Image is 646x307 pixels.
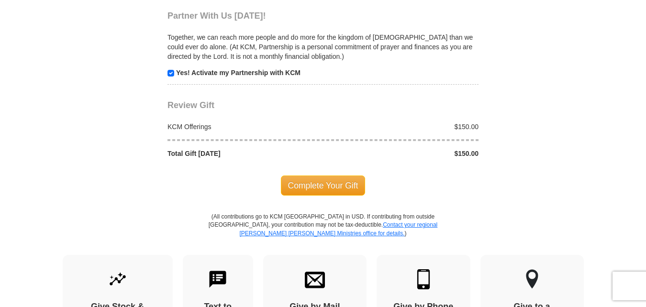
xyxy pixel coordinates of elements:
[176,69,301,77] strong: Yes! Activate my Partnership with KCM
[163,149,323,158] div: Total Gift [DATE]
[167,100,214,110] span: Review Gift
[281,175,366,196] span: Complete Your Gift
[167,11,266,21] span: Partner With Us [DATE]!
[167,33,479,61] p: Together, we can reach more people and do more for the kingdom of [DEMOGRAPHIC_DATA] than we coul...
[239,221,437,236] a: Contact your regional [PERSON_NAME] [PERSON_NAME] Ministries office for details.
[525,269,539,289] img: other-region
[323,122,484,132] div: $150.00
[305,269,325,289] img: envelope.svg
[208,269,228,289] img: text-to-give.svg
[323,149,484,158] div: $150.00
[413,269,434,289] img: mobile.svg
[163,122,323,132] div: KCM Offerings
[108,269,128,289] img: give-by-stock.svg
[208,213,438,254] p: (All contributions go to KCM [GEOGRAPHIC_DATA] in USD. If contributing from outside [GEOGRAPHIC_D...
